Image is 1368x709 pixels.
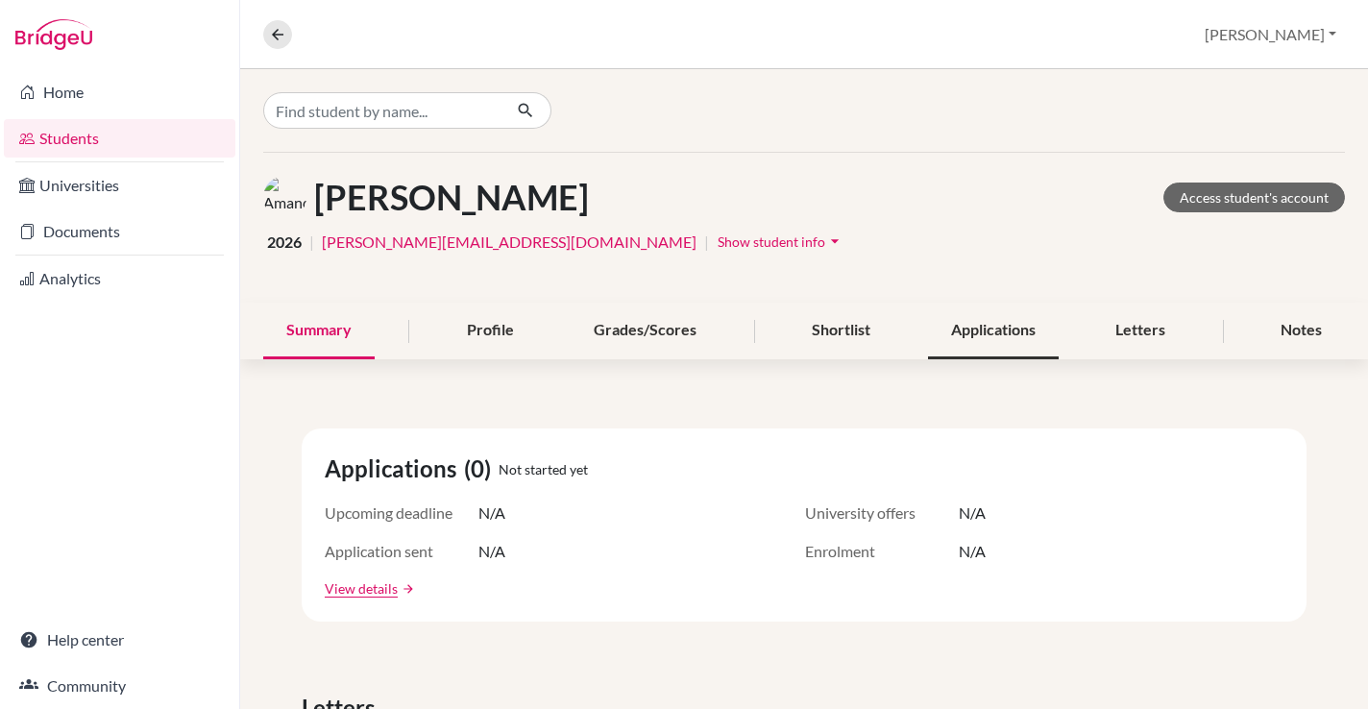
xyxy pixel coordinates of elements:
a: Analytics [4,259,235,298]
a: Documents [4,212,235,251]
span: N/A [478,501,505,525]
a: Help center [4,621,235,659]
span: University offers [805,501,959,525]
button: [PERSON_NAME] [1196,16,1345,53]
i: arrow_drop_down [825,232,844,251]
span: Application sent [325,540,478,563]
a: Access student's account [1163,183,1345,212]
div: Applications [928,303,1059,359]
span: Show student info [718,233,825,250]
a: arrow_forward [398,582,415,596]
div: Notes [1258,303,1345,359]
span: N/A [478,540,505,563]
span: N/A [959,540,986,563]
a: View details [325,578,398,599]
span: | [309,231,314,254]
a: Home [4,73,235,111]
span: Upcoming deadline [325,501,478,525]
div: Summary [263,303,375,359]
span: 2026 [267,231,302,254]
span: Applications [325,452,464,486]
img: Bridge-U [15,19,92,50]
a: Community [4,667,235,705]
div: Grades/Scores [571,303,720,359]
input: Find student by name... [263,92,501,129]
div: Letters [1092,303,1188,359]
span: (0) [464,452,499,486]
button: Show student infoarrow_drop_down [717,227,845,257]
span: Not started yet [499,459,588,479]
span: | [704,231,709,254]
img: Amanda Khondowe's avatar [263,176,306,219]
span: Enrolment [805,540,959,563]
div: Profile [444,303,537,359]
h1: [PERSON_NAME] [314,177,589,218]
span: N/A [959,501,986,525]
div: Shortlist [789,303,893,359]
a: Students [4,119,235,158]
a: [PERSON_NAME][EMAIL_ADDRESS][DOMAIN_NAME] [322,231,696,254]
a: Universities [4,166,235,205]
